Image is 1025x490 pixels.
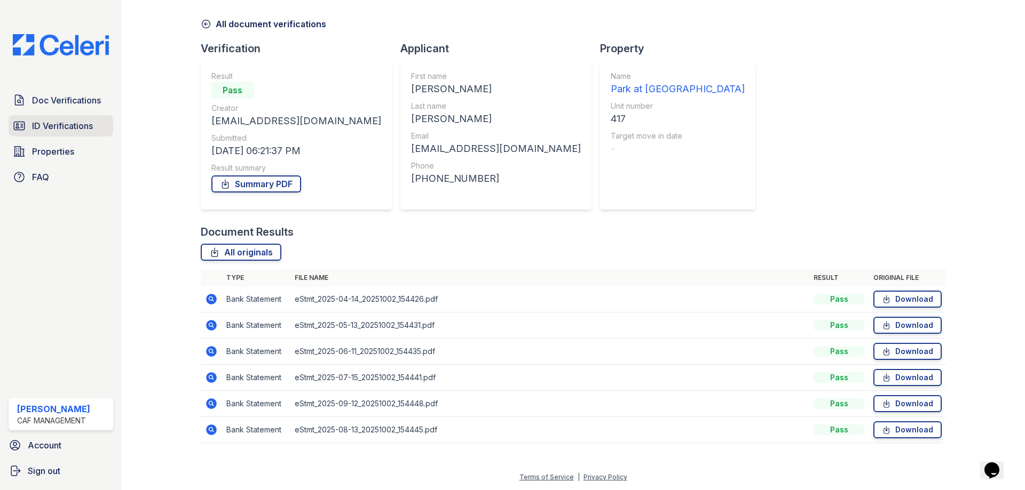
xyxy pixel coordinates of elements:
[9,115,113,136] a: ID Verifications
[411,141,581,156] div: [EMAIL_ADDRESS][DOMAIN_NAME]
[211,163,381,173] div: Result summary
[4,34,117,55] img: CE_Logo_Blue-a8612792a0a2168367f1c8372b55b34899dd931a85d93a1a3d3e32e68fde9ad4.png
[814,398,865,409] div: Pass
[411,171,581,186] div: [PHONE_NUMBER]
[222,269,290,286] th: Type
[611,141,745,156] div: -
[32,145,74,158] span: Properties
[211,103,381,114] div: Creator
[873,317,942,334] a: Download
[9,90,113,111] a: Doc Verifications
[869,269,946,286] th: Original file
[611,71,745,97] a: Name Park at [GEOGRAPHIC_DATA]
[211,143,381,158] div: [DATE] 06:21:37 PM
[411,160,581,171] div: Phone
[222,312,290,339] td: Bank Statement
[32,171,49,183] span: FAQ
[222,417,290,443] td: Bank Statement
[411,82,581,97] div: [PERSON_NAME]
[17,403,90,415] div: [PERSON_NAME]
[873,291,942,308] a: Download
[814,294,865,304] div: Pass
[9,166,113,188] a: FAQ
[809,269,869,286] th: Result
[9,141,113,162] a: Properties
[290,365,809,391] td: eStmt_2025-07-15_20251002_154441.pdf
[980,447,1014,479] iframe: chat widget
[201,244,281,261] a: All originals
[32,94,101,107] span: Doc Verifications
[211,82,254,99] div: Pass
[600,41,764,56] div: Property
[211,175,301,192] a: Summary PDF
[290,286,809,312] td: eStmt_2025-04-14_20251002_154426.pdf
[290,312,809,339] td: eStmt_2025-05-13_20251002_154431.pdf
[201,18,326,30] a: All document verifications
[873,343,942,360] a: Download
[32,119,93,132] span: ID Verifications
[211,114,381,128] div: [EMAIL_ADDRESS][DOMAIN_NAME]
[201,224,294,239] div: Document Results
[611,101,745,111] div: Unit number
[814,372,865,383] div: Pass
[411,101,581,111] div: Last name
[400,41,600,56] div: Applicant
[290,269,809,286] th: File name
[222,339,290,365] td: Bank Statement
[4,460,117,481] a: Sign out
[611,82,745,97] div: Park at [GEOGRAPHIC_DATA]
[290,417,809,443] td: eStmt_2025-08-13_20251002_154445.pdf
[411,111,581,126] div: [PERSON_NAME]
[222,365,290,391] td: Bank Statement
[814,320,865,331] div: Pass
[411,71,581,82] div: First name
[211,133,381,143] div: Submitted
[222,391,290,417] td: Bank Statement
[290,339,809,365] td: eStmt_2025-06-11_20251002_154435.pdf
[873,395,942,412] a: Download
[211,71,381,82] div: Result
[4,435,117,456] a: Account
[611,131,745,141] div: Target move in date
[411,131,581,141] div: Email
[873,369,942,386] a: Download
[17,415,90,426] div: CAF Management
[290,391,809,417] td: eStmt_2025-09-12_20251002_154448.pdf
[519,473,574,481] a: Terms of Service
[873,421,942,438] a: Download
[611,111,745,126] div: 417
[28,464,60,477] span: Sign out
[584,473,627,481] a: Privacy Policy
[814,346,865,357] div: Pass
[578,473,580,481] div: |
[222,286,290,312] td: Bank Statement
[201,41,400,56] div: Verification
[814,424,865,435] div: Pass
[28,439,61,452] span: Account
[611,71,745,82] div: Name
